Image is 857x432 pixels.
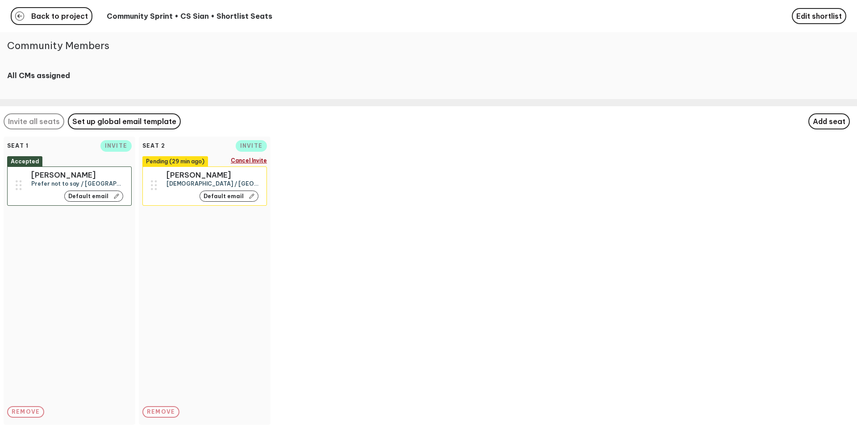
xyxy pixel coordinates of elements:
[813,117,845,126] span: Add seat
[68,113,181,129] button: Set up global email template
[796,12,842,21] span: Edit shortlist
[31,180,123,187] div: Prefer not to say / United Arab Emirates / Creative, Experience Planner, Cultural Sense Checker
[31,170,123,179] div: Hany Abdou
[64,191,123,202] button: Default email
[72,117,176,126] span: Set up global email template
[7,59,843,92] div: All CMs assigned
[11,7,92,25] button: Back to project
[166,170,258,179] div: Ishmael Abrokwa
[107,12,272,21] p: Community Sprint • CS Sian • Shortlist Seats
[166,180,258,187] div: Male / United States of America / N/A
[7,156,42,166] div: Accepted
[8,167,131,205] div: [PERSON_NAME]Prefer not to say / [GEOGRAPHIC_DATA] / Creative, Experience Planner, Cultural Sense...
[31,12,88,20] span: Back to project
[200,191,258,202] button: Default email
[792,8,846,24] button: Edit shortlist
[142,143,165,149] h5: Seat 2
[7,143,29,149] h5: Seat 1
[142,156,208,166] div: Pending (29 min ago)
[7,39,843,52] h2: Community Members
[143,167,266,205] div: [PERSON_NAME][DEMOGRAPHIC_DATA] / [GEOGRAPHIC_DATA] / N/ADefault email
[231,156,267,165] button: Cancel Invite
[808,113,850,129] button: Add seat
